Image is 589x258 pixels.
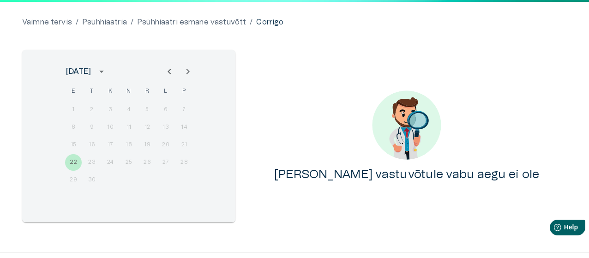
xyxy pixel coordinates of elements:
img: No content [372,90,441,160]
p: / [250,17,252,28]
iframe: Help widget launcher [517,216,589,242]
a: Psühhiaatria [82,17,127,28]
span: pühapäev [176,82,192,101]
a: Psühhiaatri esmane vastuvõtt [137,17,246,28]
p: / [131,17,133,28]
span: esmaspäev [65,82,82,101]
span: laupäev [157,82,174,101]
p: / [76,17,78,28]
a: Vaimne tervis [22,17,72,28]
span: neljapäev [120,82,137,101]
div: [DATE] [66,66,91,77]
span: kolmapäev [102,82,119,101]
span: reede [139,82,156,101]
button: Next month [179,62,197,81]
button: calendar view is open, switch to year view [94,64,109,79]
p: Corrigo [256,17,283,28]
span: teisipäev [84,82,100,101]
h4: [PERSON_NAME] vastuvõtule vabu aegu ei ole [274,167,540,182]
